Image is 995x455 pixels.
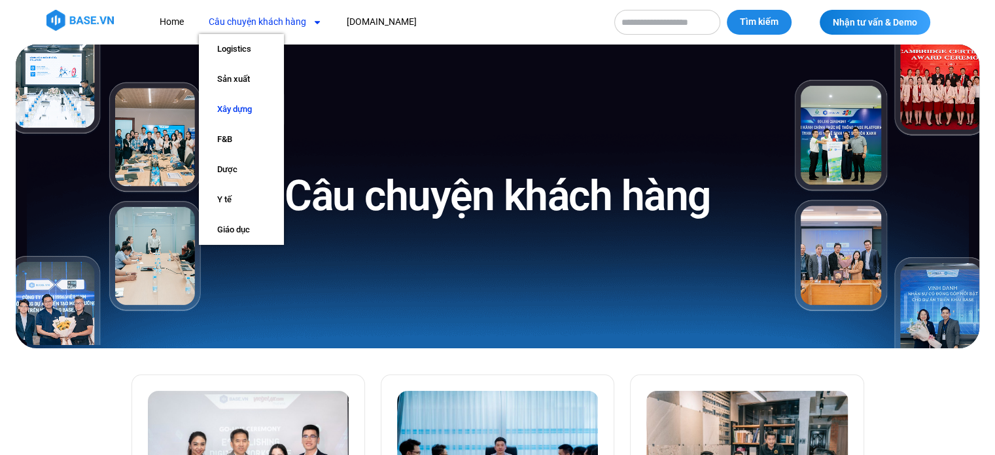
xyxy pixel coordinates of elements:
a: Dược [199,155,284,185]
a: Y tế [199,185,284,215]
a: [DOMAIN_NAME] [337,10,427,34]
button: Tìm kiếm [727,10,792,35]
span: Tìm kiếm [740,16,778,29]
span: Nhận tư vấn & Demo [833,18,917,27]
a: Câu chuyện khách hàng [199,10,332,34]
a: Xây dựng [199,94,284,124]
a: F&B [199,124,284,155]
a: Home [150,10,194,34]
a: Logistics [199,34,284,64]
a: Nhận tư vấn & Demo [820,10,930,35]
a: Giáo dục [199,215,284,245]
h1: Câu chuyện khách hàng [285,169,710,223]
a: Sản xuất [199,64,284,94]
ul: Câu chuyện khách hàng [199,34,284,245]
nav: Menu [150,10,601,34]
